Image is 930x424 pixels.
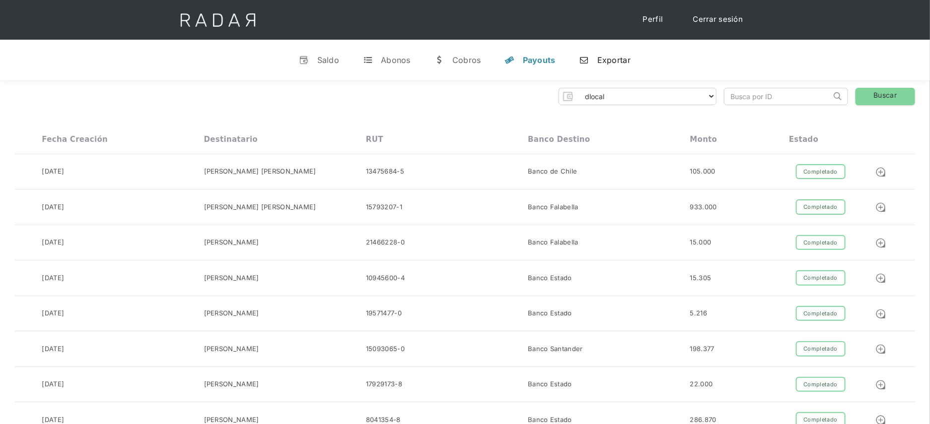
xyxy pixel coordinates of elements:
div: 22.000 [690,379,713,389]
div: Completado [796,164,846,180]
div: Completado [796,377,846,392]
div: Banco Estado [528,308,572,318]
div: Banco de Chile [528,167,577,177]
div: 198.377 [690,344,715,354]
div: 15793207-1 [366,202,402,212]
div: [PERSON_NAME] [204,238,259,247]
input: Busca por ID [724,88,831,105]
div: [PERSON_NAME] [204,344,259,354]
div: Banco Falabella [528,202,578,212]
form: Form [559,88,716,105]
img: Detalle [875,273,886,284]
a: Buscar [856,88,915,105]
div: RUT [366,135,383,144]
div: Completado [796,235,846,250]
div: [DATE] [42,167,64,177]
div: Destinatario [204,135,258,144]
a: Perfil [633,10,673,29]
div: Banco Falabella [528,238,578,247]
a: Cerrar sesión [683,10,753,29]
div: [DATE] [42,308,64,318]
img: Detalle [875,344,886,355]
div: Exportar [597,55,631,65]
div: y [505,55,515,65]
div: 17929173-8 [366,379,402,389]
div: [PERSON_NAME] [204,273,259,283]
div: [DATE] [42,273,64,283]
div: Fecha creación [42,135,108,144]
div: 933.000 [690,202,717,212]
div: 15093065-0 [366,344,405,354]
div: Completado [796,306,846,321]
div: Banco Santander [528,344,583,354]
div: t [363,55,373,65]
div: [DATE] [42,202,64,212]
div: Cobros [452,55,481,65]
img: Detalle [875,167,886,178]
div: w [434,55,444,65]
div: Banco destino [528,135,590,144]
div: Completado [796,270,846,286]
div: [PERSON_NAME] [PERSON_NAME] [204,202,316,212]
div: [PERSON_NAME] [204,379,259,389]
div: 15.305 [690,273,712,283]
div: Completado [796,199,846,215]
div: 15.000 [690,238,712,247]
div: [DATE] [42,238,64,247]
div: Banco Estado [528,273,572,283]
div: [DATE] [42,344,64,354]
div: 5.216 [690,308,708,318]
div: Estado [789,135,818,144]
div: Monto [690,135,717,144]
div: 19571477-0 [366,308,402,318]
div: Saldo [317,55,340,65]
img: Detalle [875,379,886,390]
div: Payouts [523,55,556,65]
div: [DATE] [42,379,64,389]
div: [PERSON_NAME] [PERSON_NAME] [204,167,316,177]
img: Detalle [875,238,886,248]
div: 13475684-5 [366,167,404,177]
div: [PERSON_NAME] [204,308,259,318]
img: Detalle [875,202,886,213]
div: Abonos [381,55,411,65]
img: Detalle [875,308,886,319]
div: Completado [796,341,846,357]
div: 21466228-0 [366,238,405,247]
div: n [579,55,589,65]
div: Banco Estado [528,379,572,389]
div: 10945600-4 [366,273,405,283]
div: 105.000 [690,167,715,177]
div: v [299,55,309,65]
